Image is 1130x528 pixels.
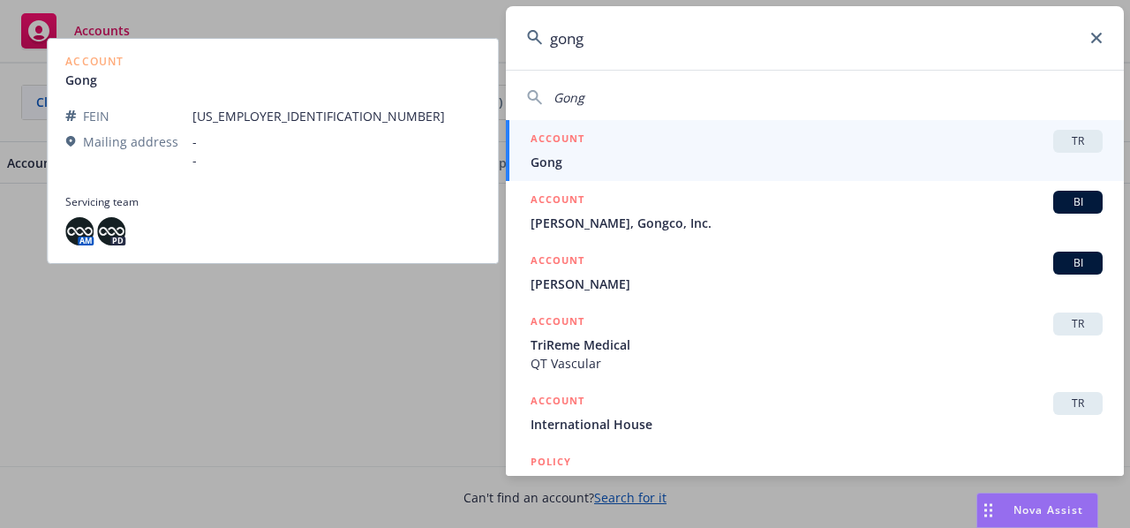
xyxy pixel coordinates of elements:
a: ACCOUNTTRTriReme MedicalQT Vascular [506,303,1124,382]
h5: ACCOUNT [531,191,584,212]
span: TR [1060,396,1096,411]
h5: POLICY [531,453,571,471]
span: BI [1060,255,1096,271]
span: TriReme Medical [531,336,1103,354]
span: Nova Assist [1013,502,1083,517]
span: [PERSON_NAME] [531,275,1103,293]
button: Nova Assist [976,493,1098,528]
span: International House [531,415,1103,434]
span: TR [1060,316,1096,332]
input: Search... [506,6,1124,70]
span: BI [1060,194,1096,210]
span: Gong [554,89,584,106]
span: TR [1060,133,1096,149]
a: ACCOUNTTRGong [506,120,1124,181]
h5: ACCOUNT [531,130,584,151]
span: [PERSON_NAME] [531,472,1103,491]
a: POLICY[PERSON_NAME] [506,443,1124,519]
a: ACCOUNTBI[PERSON_NAME], Gongco, Inc. [506,181,1124,242]
h5: ACCOUNT [531,313,584,334]
h5: ACCOUNT [531,392,584,413]
span: Gong [531,153,1103,171]
div: Drag to move [977,494,999,527]
a: ACCOUNTBI[PERSON_NAME] [506,242,1124,303]
a: ACCOUNTTRInternational House [506,382,1124,443]
h5: ACCOUNT [531,252,584,273]
span: QT Vascular [531,354,1103,373]
span: [PERSON_NAME], Gongco, Inc. [531,214,1103,232]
